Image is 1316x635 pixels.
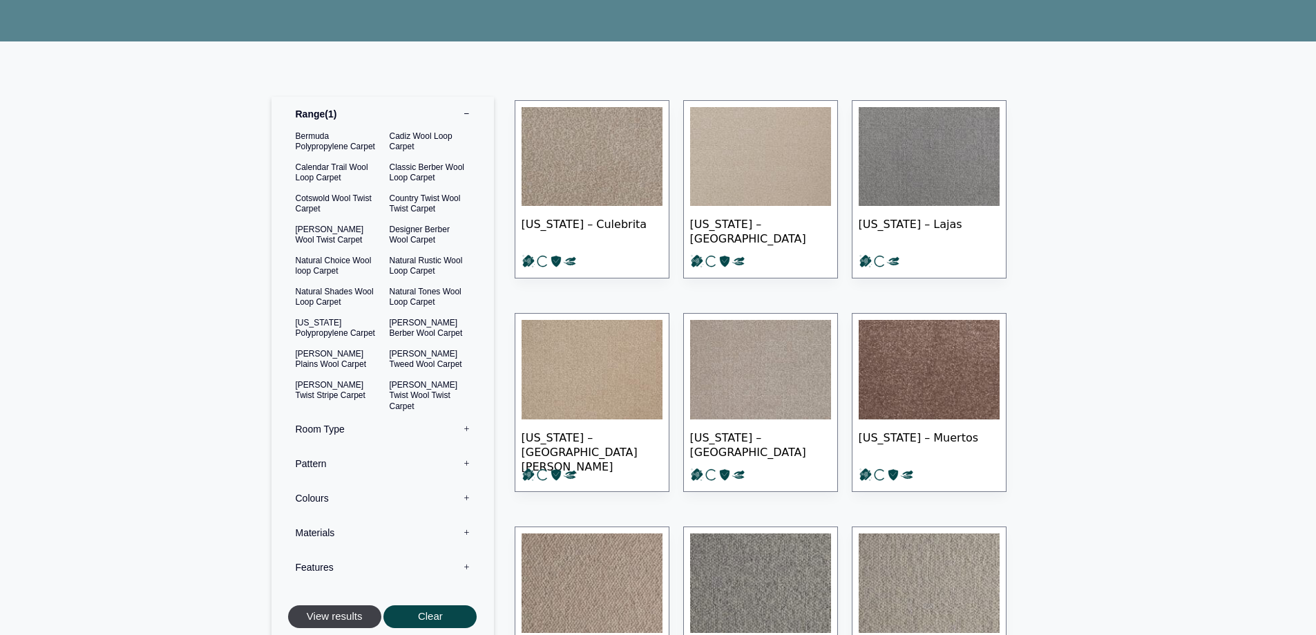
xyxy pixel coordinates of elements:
label: Pattern [282,446,484,481]
span: [US_STATE] – Lajas [859,206,1000,254]
a: [US_STATE] – Lajas [852,100,1007,279]
button: View results [288,605,381,628]
span: [US_STATE] – Culebrita [522,206,662,254]
span: [US_STATE] – Muertos [859,419,1000,468]
a: [US_STATE] – [GEOGRAPHIC_DATA] [683,100,838,279]
span: [US_STATE] – [GEOGRAPHIC_DATA] [690,419,831,468]
a: [US_STATE] – Muertos [852,313,1007,492]
a: [US_STATE] – [GEOGRAPHIC_DATA] [683,313,838,492]
a: [US_STATE] – [GEOGRAPHIC_DATA][PERSON_NAME] [515,313,669,492]
label: Range [282,97,484,131]
span: [US_STATE] – [GEOGRAPHIC_DATA] [690,206,831,254]
label: Materials [282,515,484,550]
label: Room Type [282,412,484,446]
label: Colours [282,481,484,515]
span: [US_STATE] – [GEOGRAPHIC_DATA][PERSON_NAME] [522,419,662,468]
label: Features [282,550,484,585]
button: Clear [383,605,477,628]
a: [US_STATE] – Culebrita [515,100,669,279]
span: 1 [325,108,336,120]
